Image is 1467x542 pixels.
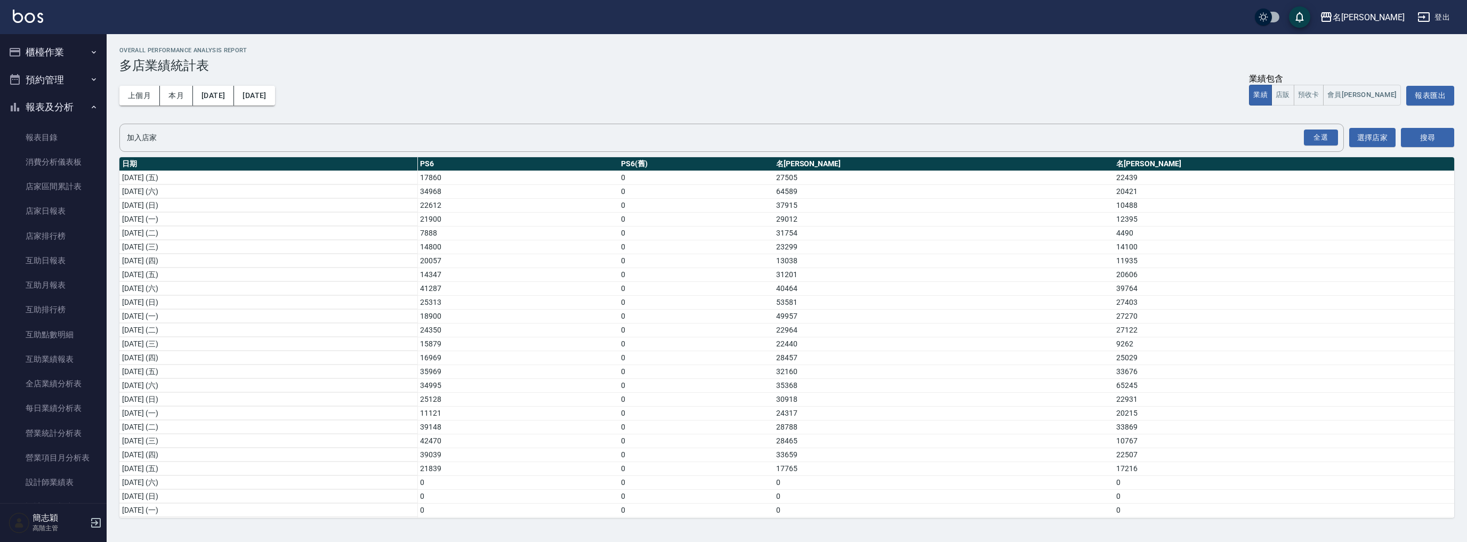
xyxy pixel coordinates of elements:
td: [DATE] (五) [119,462,417,475]
button: Open [1302,127,1340,148]
td: 0 [773,503,1114,517]
td: 32160 [773,365,1114,378]
td: 22440 [773,337,1114,351]
td: 25313 [417,295,618,309]
td: 34995 [417,378,618,392]
td: [DATE] (二) [119,323,417,337]
td: 22507 [1114,448,1454,462]
td: 9262 [1114,337,1454,351]
td: [DATE] (三) [119,240,417,254]
td: [DATE] (四) [119,448,417,462]
td: 35368 [773,378,1114,392]
td: 39039 [417,448,618,462]
td: 28465 [773,434,1114,448]
th: 日期 [119,157,417,171]
td: 0 [618,434,773,448]
td: [DATE] (三) [119,434,417,448]
td: 0 [618,475,773,489]
td: 4490 [1114,226,1454,240]
td: 0 [618,171,773,184]
a: 設計師日報表 [4,495,102,519]
td: 0 [773,489,1114,503]
td: 22439 [1114,171,1454,184]
a: 互助排行榜 [4,297,102,322]
td: 18900 [417,309,618,323]
td: 0 [618,392,773,406]
td: 22964 [773,323,1114,337]
td: 0 [618,184,773,198]
td: 7888 [417,226,618,240]
td: [DATE] (四) [119,254,417,268]
th: 名[PERSON_NAME] [1114,157,1454,171]
td: 23299 [773,240,1114,254]
td: 0 [618,406,773,420]
td: 35969 [417,365,618,378]
button: 會員[PERSON_NAME] [1323,85,1401,106]
td: 17216 [1114,462,1454,475]
td: 0 [773,517,1114,531]
td: 40464 [773,281,1114,295]
td: 20215 [1114,406,1454,420]
td: 10767 [1114,434,1454,448]
td: 20606 [1114,268,1454,281]
td: 31754 [773,226,1114,240]
input: 店家名稱 [124,128,1323,147]
td: 0 [618,240,773,254]
button: [DATE] [193,86,234,106]
button: 櫃檯作業 [4,38,102,66]
td: 10488 [1114,198,1454,212]
td: 0 [618,517,773,531]
td: 20421 [1114,184,1454,198]
td: [DATE] (六) [119,281,417,295]
td: 39764 [1114,281,1454,295]
td: [DATE] (六) [119,184,417,198]
td: 14347 [417,268,618,281]
a: 互助月報表 [4,273,102,297]
td: [DATE] (六) [119,378,417,392]
td: 27270 [1114,309,1454,323]
td: 0 [618,503,773,517]
button: 預約管理 [4,66,102,94]
button: 名[PERSON_NAME] [1316,6,1409,28]
td: 0 [618,462,773,475]
button: [DATE] [234,86,275,106]
td: 0 [1114,475,1454,489]
td: 13038 [773,254,1114,268]
button: 店販 [1271,85,1294,106]
button: 預收卡 [1294,85,1324,106]
td: 15879 [417,337,618,351]
td: 34968 [417,184,618,198]
td: 0 [618,254,773,268]
td: [DATE] (日) [119,392,417,406]
button: 業績 [1249,85,1272,106]
td: 0 [618,323,773,337]
td: [DATE] (六) [119,475,417,489]
button: save [1289,6,1310,28]
td: 37915 [773,198,1114,212]
a: 設計師業績表 [4,470,102,495]
td: 25029 [1114,351,1454,365]
td: 14100 [1114,240,1454,254]
td: 49957 [773,309,1114,323]
td: 0 [618,212,773,226]
td: 0 [1114,517,1454,531]
button: 報表及分析 [4,93,102,121]
td: 53581 [773,295,1114,309]
td: 0 [417,489,618,503]
img: Person [9,512,30,533]
td: 0 [417,517,618,531]
td: 0 [618,198,773,212]
td: [DATE] (一) [119,309,417,323]
td: 0 [618,309,773,323]
td: 28788 [773,420,1114,434]
td: [DATE] (五) [119,268,417,281]
td: [DATE] (五) [119,171,417,184]
td: 33659 [773,448,1114,462]
td: 27505 [773,171,1114,184]
button: 本月 [160,86,193,106]
td: 33869 [1114,420,1454,434]
h2: Overall Performance Analysis Report [119,47,1454,54]
a: 每日業績分析表 [4,396,102,420]
a: 互助業績報表 [4,347,102,371]
td: 0 [618,281,773,295]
